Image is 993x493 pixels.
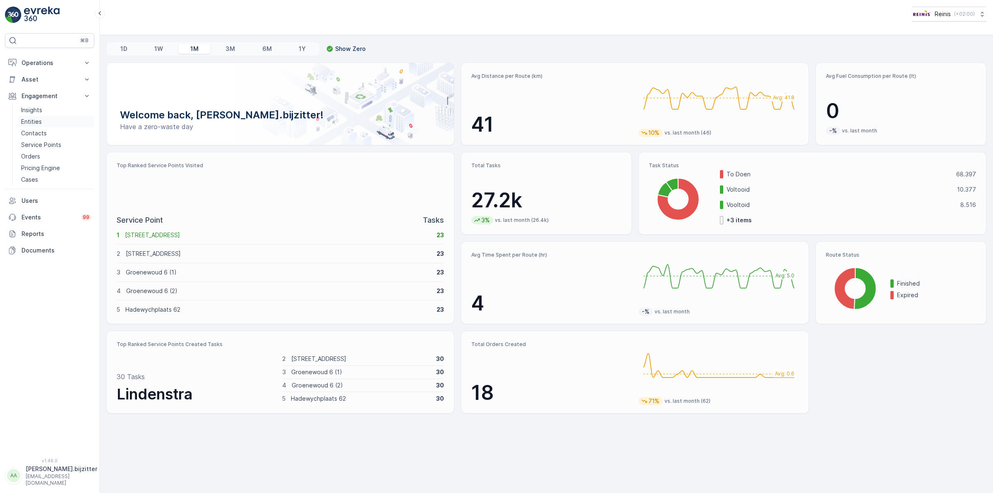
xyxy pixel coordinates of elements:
p: 3M [225,45,235,53]
button: Asset [5,71,94,88]
button: AA[PERSON_NAME].bijzitter[EMAIL_ADDRESS][DOMAIN_NAME] [5,465,94,486]
p: 1 [117,231,120,239]
p: 30 [436,355,444,363]
p: [STREET_ADDRESS] [291,355,431,363]
p: 2 [282,355,286,363]
p: 30 [436,381,444,390]
p: Pricing Engine [21,164,60,172]
p: + 3 items [727,216,752,224]
p: 1M [190,45,199,53]
p: 41 [471,112,632,137]
p: 30 Tasks [117,372,145,382]
p: 4 [117,287,121,295]
p: 10% [648,129,660,137]
p: Orders [21,152,40,161]
p: Engagement [22,92,78,100]
p: Events [22,213,76,221]
a: Orders [18,151,94,162]
p: Voltooid [727,185,952,194]
p: Avg Distance per Route (km) [471,73,632,79]
p: 30 [436,394,444,403]
p: 4 [282,381,286,390]
p: vs. last month (46) [664,130,711,136]
img: logo [5,7,22,23]
p: 27.2k [471,188,621,213]
p: vs. last month [655,308,690,315]
img: logo_light-DOdMpM7g.png [24,7,60,23]
p: 99 [83,214,89,221]
p: 23 [437,305,444,314]
p: Asset [22,75,78,84]
p: [EMAIL_ADDRESS][DOMAIN_NAME] [26,473,97,486]
p: Hadewychplaats 62 [291,394,431,403]
p: Groenewoud 6 (1) [291,368,431,376]
p: 3% [480,216,491,224]
button: Operations [5,55,94,71]
a: Pricing Engine [18,162,94,174]
p: Total Orders Created [471,341,632,348]
p: To Doen [727,170,951,178]
p: 8.516 [960,201,976,209]
span: v 1.48.0 [5,458,94,463]
p: -% [641,308,650,316]
p: Task Status [649,162,976,169]
span: Lindenstra [117,385,192,403]
p: 3 [282,368,286,376]
p: Contacts [21,129,47,137]
p: 71% [648,397,660,405]
p: Users [22,197,91,205]
p: 18 [471,380,632,405]
p: 23 [437,250,444,258]
p: 23 [437,268,444,277]
p: Top Ranked Service Points Created Tasks [117,341,444,348]
p: [STREET_ADDRESS] [126,250,431,258]
p: Welcome back, [PERSON_NAME].bijzitter! [120,108,441,122]
img: Reinis-Logo-Vrijstaand_Tekengebied-1-copy2_aBO4n7j.png [912,10,931,19]
p: Expired [897,291,976,299]
p: Groenewoud 6 (2) [292,381,431,390]
div: AA [7,469,20,482]
p: Groenewoud 6 (1) [126,268,431,277]
a: Entities [18,116,94,127]
p: 2 [117,250,120,258]
a: Events99 [5,209,94,226]
p: ( +02:00 ) [954,11,975,17]
p: Route Status [826,252,976,258]
p: 23 [437,231,444,239]
p: Cases [21,176,38,184]
p: Insights [21,106,42,114]
p: Have a zero-waste day [120,122,441,132]
p: Entities [21,118,42,126]
p: 1Y [299,45,306,53]
p: 68.397 [956,170,976,178]
a: Contacts [18,127,94,139]
p: Service Point [117,214,163,226]
p: 10.377 [957,185,976,194]
p: [PERSON_NAME].bijzitter [26,465,97,473]
button: Engagement [5,88,94,104]
p: Avg Fuel Consumption per Route (lt) [826,73,976,79]
p: [STREET_ADDRESS] [125,231,431,239]
p: Reinis [935,10,951,18]
p: -% [828,127,838,135]
p: vs. last month (26.4k) [495,217,549,224]
p: 3 [117,268,120,277]
p: Hadewychplaats 62 [125,305,431,314]
a: Users [5,192,94,209]
a: Reports [5,226,94,242]
p: 1D [120,45,127,53]
p: 23 [437,287,444,295]
p: Service Points [21,141,61,149]
a: Documents [5,242,94,259]
p: Avg Time Spent per Route (hr) [471,252,632,258]
p: Vooltoid [727,201,955,209]
p: Top Ranked Service Points Visited [117,162,444,169]
p: 5 [117,305,120,314]
p: Documents [22,246,91,255]
a: Insights [18,104,94,116]
button: Reinis(+02:00) [912,7,986,22]
p: 30 [436,368,444,376]
p: 1W [154,45,163,53]
p: vs. last month (62) [664,398,710,404]
p: Total Tasks [471,162,621,169]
